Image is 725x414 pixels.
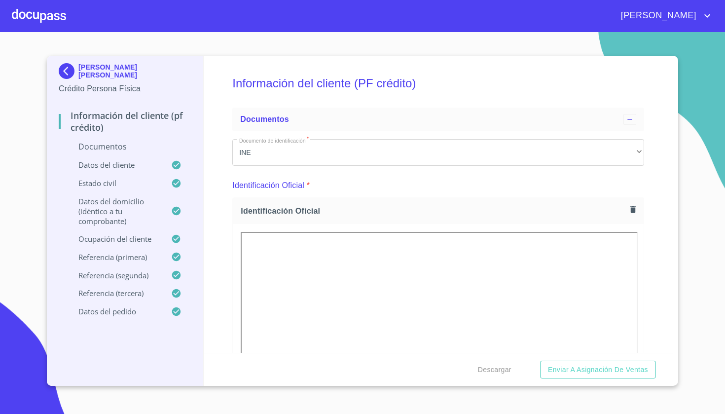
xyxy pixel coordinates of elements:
div: Documentos [232,108,644,131]
h5: Información del cliente (PF crédito) [232,63,644,104]
p: Datos del pedido [59,306,171,316]
p: Ocupación del Cliente [59,234,171,244]
p: Referencia (primera) [59,252,171,262]
p: Documentos [59,141,191,152]
span: [PERSON_NAME] [614,8,701,24]
img: Docupass spot blue [59,63,78,79]
div: INE [232,139,644,166]
p: Referencia (tercera) [59,288,171,298]
span: Documentos [240,115,289,123]
button: Enviar a Asignación de Ventas [540,361,656,379]
button: Descargar [474,361,515,379]
p: Datos del cliente [59,160,171,170]
p: Referencia (segunda) [59,270,171,280]
button: account of current user [614,8,713,24]
p: Identificación Oficial [232,180,304,191]
p: Crédito Persona Física [59,83,191,95]
p: Datos del domicilio (idéntico a tu comprobante) [59,196,171,226]
span: Enviar a Asignación de Ventas [548,364,648,376]
p: Información del cliente (PF crédito) [59,110,191,133]
span: Descargar [478,364,511,376]
p: Estado Civil [59,178,171,188]
span: Identificación Oficial [241,206,626,216]
div: [PERSON_NAME] [PERSON_NAME] [59,63,191,83]
p: [PERSON_NAME] [PERSON_NAME] [78,63,191,79]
